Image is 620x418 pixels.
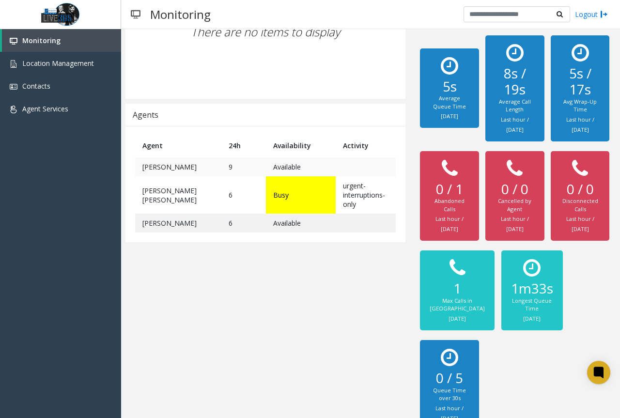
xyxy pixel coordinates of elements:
small: Last hour / [DATE] [435,215,464,232]
th: 24h [221,134,265,157]
div: Max Calls in [GEOGRAPHIC_DATA] [430,297,485,313]
div: Longest Queue Time [511,297,553,313]
img: logout [600,9,608,19]
td: [PERSON_NAME] [135,214,221,232]
a: Monitoring [2,29,121,52]
div: Avg Wrap-Up Time [560,98,600,114]
div: Agents [133,108,158,121]
td: 9 [221,157,265,176]
small: Last hour / [DATE] [566,116,594,133]
th: Availability [266,134,336,157]
th: Agent [135,134,221,157]
h2: 5s [430,78,469,95]
span: Agent Services [22,104,68,113]
img: 'icon' [10,37,17,45]
td: Busy [266,176,336,214]
h2: 0 / 5 [430,370,469,387]
td: urgent-interruptions-only [336,176,396,214]
div: Average Call Length [495,98,534,114]
small: Last hour / [DATE] [501,215,529,232]
small: Last hour / [DATE] [566,215,594,232]
th: Activity [336,134,396,157]
img: 'icon' [10,60,17,68]
img: 'icon' [10,83,17,91]
h2: 1 [430,280,485,297]
div: Average Queue Time [430,94,469,110]
h2: 8s / 19s [495,65,534,98]
div: Cancelled by Agent [495,197,534,213]
small: Last hour / [DATE] [501,116,529,133]
h2: 5s / 17s [560,65,600,98]
h3: Monitoring [145,2,216,26]
small: [DATE] [441,112,458,120]
h2: 0 / 1 [430,181,469,198]
td: 6 [221,214,265,232]
img: 'icon' [10,106,17,113]
td: Available [266,214,336,232]
h2: 0 / 0 [560,181,600,198]
small: [DATE] [523,315,541,322]
span: Location Management [22,59,94,68]
td: [PERSON_NAME] [PERSON_NAME] [135,176,221,214]
small: [DATE] [449,315,466,322]
td: [PERSON_NAME] [135,157,221,176]
span: Contacts [22,81,50,91]
h2: 1m33s [511,280,553,297]
div: Abandoned Calls [430,197,469,213]
div: Queue Time over 30s [430,387,469,403]
div: Disconnected Calls [560,197,600,213]
td: 6 [221,176,265,214]
img: pageIcon [131,2,140,26]
td: Available [266,157,336,176]
a: Logout [575,9,608,19]
span: Monitoring [22,36,61,45]
h2: 0 / 0 [495,181,534,198]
